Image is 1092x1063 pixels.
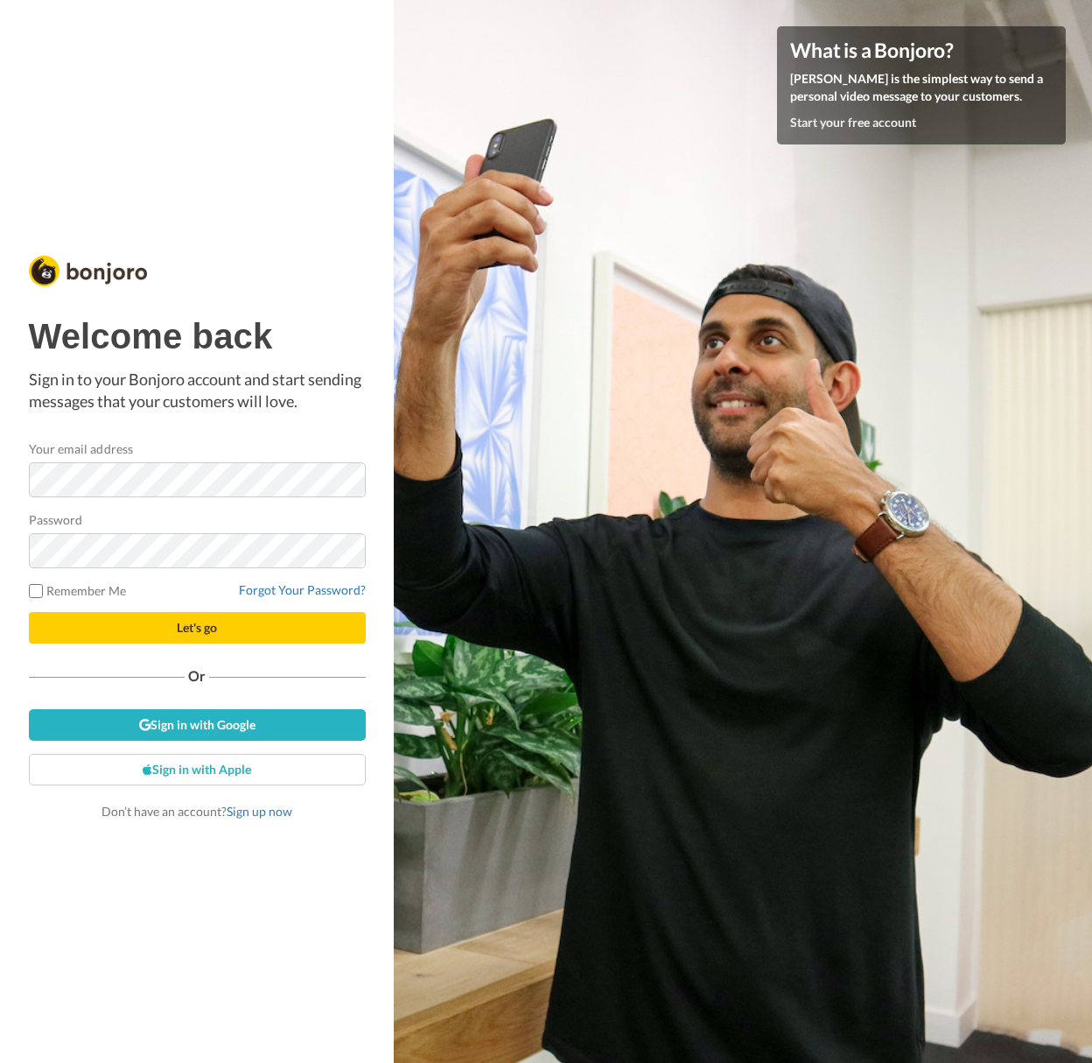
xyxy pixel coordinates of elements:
[239,582,366,597] a: Forgot Your Password?
[29,754,366,785] a: Sign in with Apple
[29,317,366,356] h1: Welcome back
[227,804,292,819] a: Sign up now
[29,369,366,413] p: Sign in to your Bonjoro account and start sending messages that your customers will love.
[29,612,366,644] button: Let's go
[790,39,1053,61] h4: What is a Bonjoro?
[29,584,43,598] input: Remember Me
[185,670,209,682] span: Or
[29,709,366,741] a: Sign in with Google
[790,70,1053,105] p: [PERSON_NAME] is the simplest way to send a personal video message to your customers.
[29,581,127,600] label: Remember Me
[29,440,133,458] label: Your email address
[29,510,83,529] label: Password
[177,620,217,635] span: Let's go
[790,115,916,130] a: Start your free account
[101,804,292,819] span: Don’t have an account?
